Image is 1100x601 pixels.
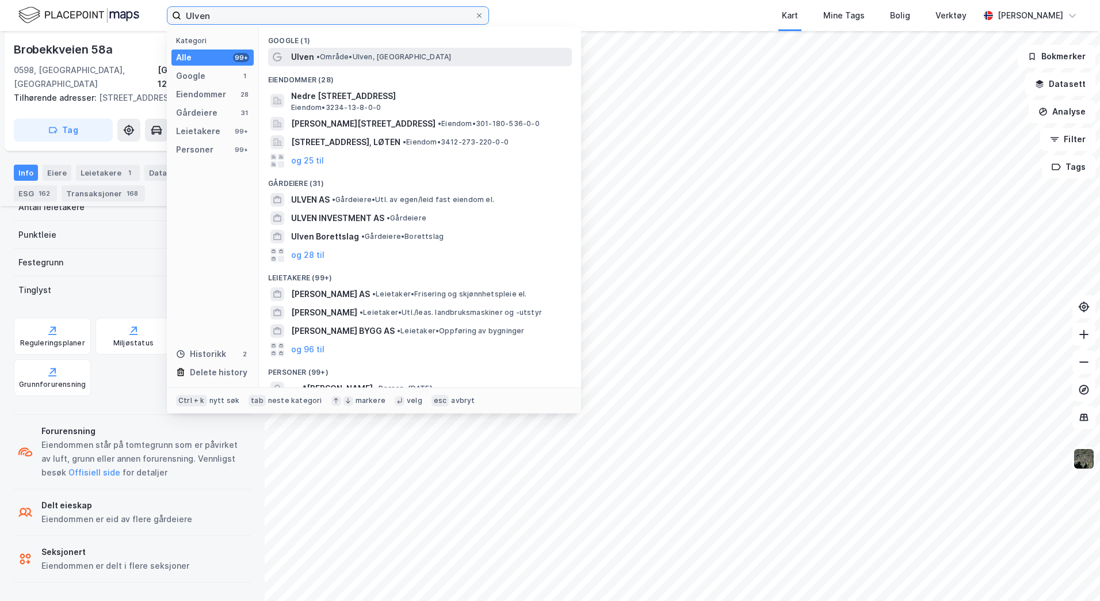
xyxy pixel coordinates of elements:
[41,545,189,559] div: Seksjonert
[113,338,154,348] div: Miljøstatus
[291,89,567,103] span: Nedre [STREET_ADDRESS]
[176,69,205,83] div: Google
[14,93,99,102] span: Tilhørende adresser:
[1073,448,1095,470] img: 9k=
[14,63,158,91] div: 0598, [GEOGRAPHIC_DATA], [GEOGRAPHIC_DATA]
[397,326,525,336] span: Leietaker • Oppføring av bygninger
[316,52,451,62] span: Område • Ulven, [GEOGRAPHIC_DATA]
[316,52,320,61] span: •
[935,9,967,22] div: Verktøy
[291,230,359,244] span: Ulven Borettslag
[14,185,57,201] div: ESG
[361,232,365,241] span: •
[176,36,254,45] div: Kategori
[291,135,400,149] span: [STREET_ADDRESS], LØTEN
[332,195,335,204] span: •
[41,438,246,480] div: Eiendommen står på tomtegrunn som er påvirket av luft, grunn eller annen forurensning. Vennligst ...
[259,359,581,379] div: Personer (99+)
[36,188,52,199] div: 162
[18,5,139,25] img: logo.f888ab2527a4732fd821a326f86c7f29.svg
[387,214,426,223] span: Gårdeiere
[291,193,330,207] span: ULVEN AS
[372,290,527,299] span: Leietaker • Frisering og skjønnhetspleie el.
[18,228,56,242] div: Punktleie
[998,9,1063,22] div: [PERSON_NAME]
[14,119,113,142] button: Tag
[361,232,444,241] span: Gårdeiere • Borettslag
[372,290,376,298] span: •
[41,424,246,438] div: Forurensning
[14,91,242,105] div: [STREET_ADDRESS]
[18,283,51,297] div: Tinglyst
[407,396,422,405] div: velg
[76,165,140,181] div: Leietakere
[451,396,475,405] div: avbryt
[259,27,581,48] div: Google (1)
[240,71,249,81] div: 1
[14,40,115,59] div: Brobekkveien 58a
[291,287,370,301] span: [PERSON_NAME] AS
[20,338,85,348] div: Reguleringsplaner
[291,50,314,64] span: Ulven
[375,384,379,393] span: •
[233,145,249,154] div: 99+
[209,396,240,405] div: nytt søk
[403,138,406,146] span: •
[823,9,865,22] div: Mine Tags
[360,308,363,317] span: •
[1042,155,1095,178] button: Tags
[176,143,213,157] div: Personer
[291,211,384,225] span: ULVEN INVESTMENT AS
[176,124,220,138] div: Leietakere
[41,559,189,573] div: Eiendommen er delt i flere seksjoner
[360,308,542,317] span: Leietaker • Utl./leas. landbruksmaskiner og -utstyr
[403,138,509,147] span: Eiendom • 3412-273-220-0-0
[291,248,324,262] button: og 28 til
[176,395,207,406] div: Ctrl + k
[397,326,400,335] span: •
[291,306,357,319] span: [PERSON_NAME]
[291,382,373,395] span: .....*[PERSON_NAME]
[233,127,249,136] div: 99+
[124,188,140,199] div: 168
[375,384,432,393] span: Person • [DATE]
[176,347,226,361] div: Historikk
[438,119,540,128] span: Eiendom • 301-180-536-0-0
[19,380,86,389] div: Grunnforurensning
[782,9,798,22] div: Kart
[144,165,201,181] div: Datasett
[240,90,249,99] div: 28
[176,88,226,101] div: Eiendommer
[41,499,192,512] div: Delt eieskap
[62,185,145,201] div: Transaksjoner
[291,343,324,356] button: og 96 til
[176,106,217,120] div: Gårdeiere
[438,119,441,128] span: •
[268,396,322,405] div: neste kategori
[14,165,38,181] div: Info
[1029,100,1095,123] button: Analyse
[18,200,85,214] div: Antall leietakere
[240,349,249,359] div: 2
[259,66,581,87] div: Eiendommer (28)
[291,154,324,168] button: og 25 til
[291,117,436,131] span: [PERSON_NAME][STREET_ADDRESS]
[1025,73,1095,96] button: Datasett
[291,324,395,338] span: [PERSON_NAME] BYGG AS
[332,195,494,204] span: Gårdeiere • Utl. av egen/leid fast eiendom el.
[1040,128,1095,151] button: Filter
[387,214,390,222] span: •
[890,9,910,22] div: Bolig
[291,103,381,112] span: Eiendom • 3234-13-8-0-0
[176,51,192,64] div: Alle
[181,7,475,24] input: Søk på adresse, matrikkel, gårdeiere, leietakere eller personer
[158,63,251,91] div: [GEOGRAPHIC_DATA], 123/1394
[43,165,71,181] div: Eiere
[1042,546,1100,601] iframe: Chat Widget
[1018,45,1095,68] button: Bokmerker
[233,53,249,62] div: 99+
[190,366,247,379] div: Delete history
[356,396,385,405] div: markere
[18,256,63,269] div: Festegrunn
[249,395,266,406] div: tab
